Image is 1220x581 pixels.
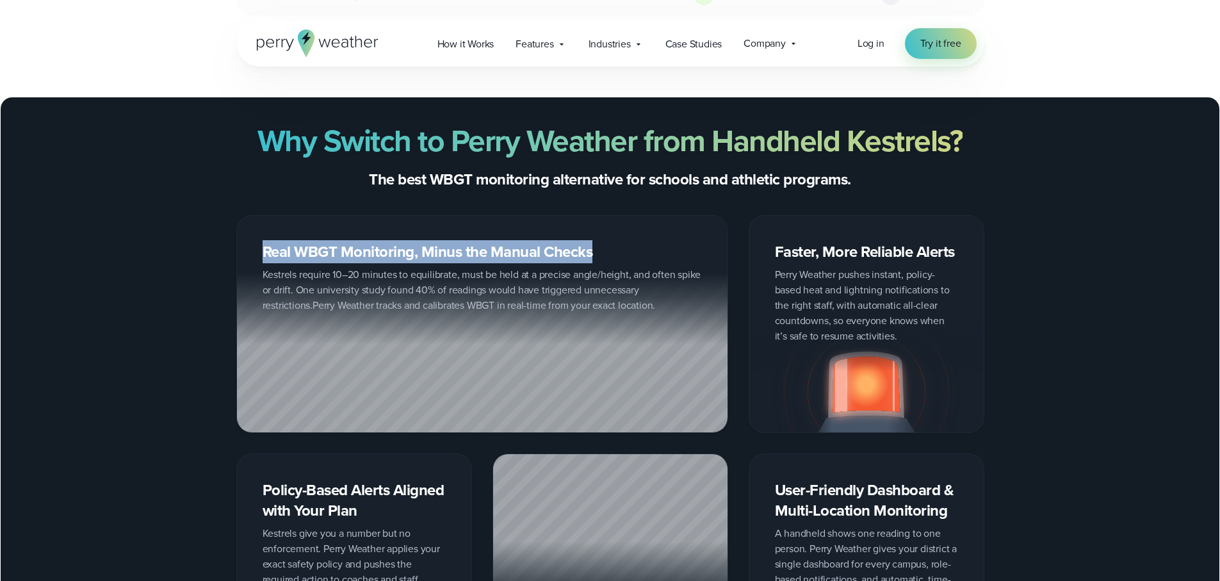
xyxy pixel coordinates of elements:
[516,37,553,52] span: Features
[427,31,505,57] a: How it Works
[858,36,884,51] a: Log in
[749,320,984,432] img: lightning alert
[369,168,851,191] strong: The best WBGT monitoring alternative for schools and athletic programs.
[665,37,722,52] span: Case Studies
[920,36,961,51] span: Try it free
[744,36,786,51] span: Company
[437,37,494,52] span: How it Works
[589,37,631,52] span: Industries
[905,28,977,59] a: Try it free
[655,31,733,57] a: Case Studies
[257,118,963,163] strong: Why Switch to Perry Weather from Handheld Kestrels?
